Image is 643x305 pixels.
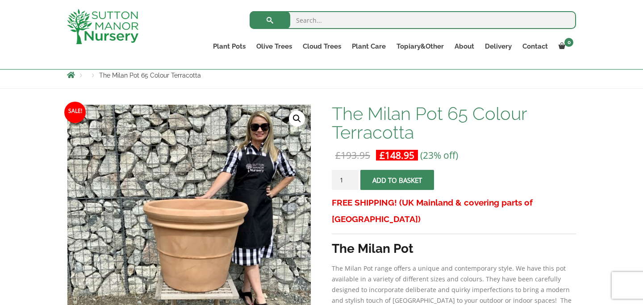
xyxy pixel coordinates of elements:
a: Plant Care [347,40,391,53]
span: Sale! [64,102,86,123]
bdi: 193.95 [335,149,370,161]
a: About [449,40,480,53]
h1: The Milan Pot 65 Colour Terracotta [332,104,576,142]
span: (23% off) [420,149,458,161]
input: Search... [250,11,576,29]
bdi: 148.95 [380,149,414,161]
img: logo [67,9,138,44]
a: View full-screen image gallery [289,111,305,127]
span: £ [380,149,385,161]
a: Cloud Trees [297,40,347,53]
a: Contact [517,40,553,53]
a: 0 [553,40,576,53]
button: Add to basket [360,170,434,190]
a: Topiary&Other [391,40,449,53]
span: £ [335,149,341,161]
h3: FREE SHIPPING! (UK Mainland & covering parts of [GEOGRAPHIC_DATA]) [332,194,576,227]
input: Product quantity [332,170,359,190]
a: Delivery [480,40,517,53]
nav: Breadcrumbs [67,71,576,78]
span: 0 [564,38,573,47]
span: The Milan Pot 65 Colour Terracotta [99,72,201,79]
a: Olive Trees [251,40,297,53]
strong: The Milan Pot [332,241,413,256]
a: Plant Pots [208,40,251,53]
